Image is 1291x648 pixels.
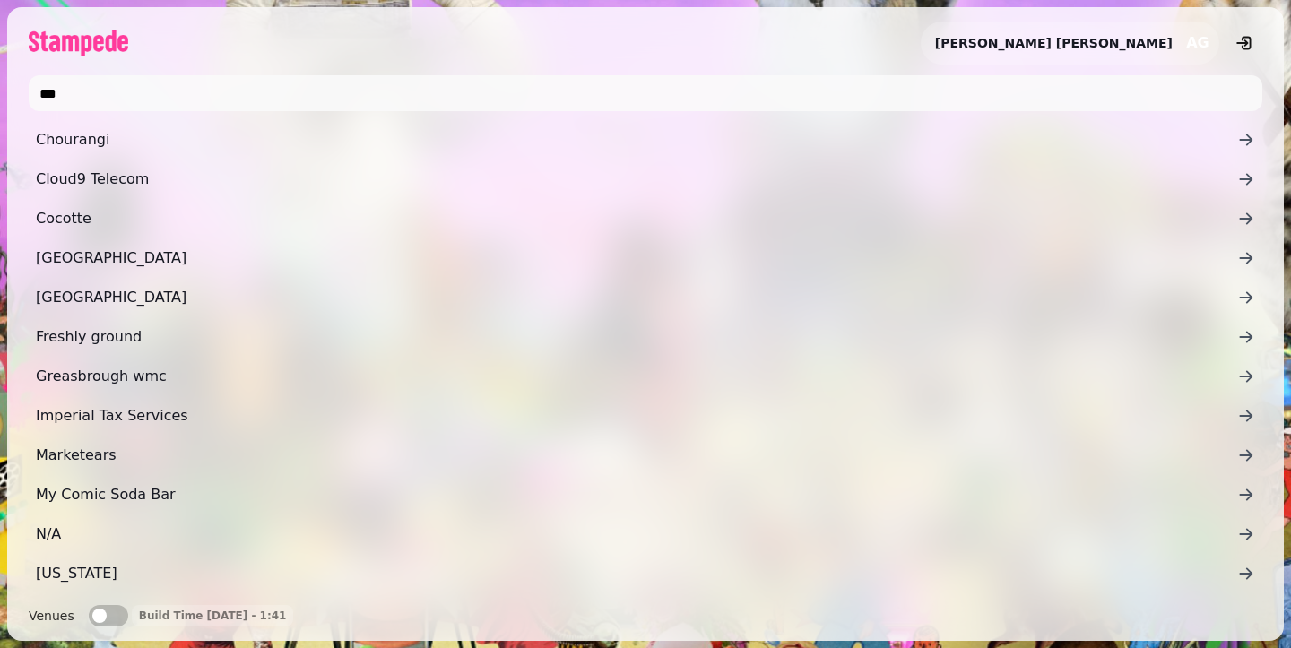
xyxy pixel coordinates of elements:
[1226,25,1262,61] button: logout
[935,34,1173,52] h2: [PERSON_NAME] [PERSON_NAME]
[29,240,1262,276] a: [GEOGRAPHIC_DATA]
[36,523,1237,545] span: N/A
[36,326,1237,348] span: Freshly ground
[36,445,1237,466] span: Marketears
[29,437,1262,473] a: Marketears
[29,319,1262,355] a: Freshly ground
[29,605,74,626] label: Venues
[29,122,1262,158] a: Chourangi
[29,359,1262,394] a: Greasbrough wmc
[36,405,1237,427] span: Imperial Tax Services
[1186,36,1209,50] span: AG
[29,477,1262,513] a: My Comic Soda Bar
[29,280,1262,315] a: [GEOGRAPHIC_DATA]
[29,30,128,56] img: logo
[36,208,1237,229] span: Cocotte
[29,556,1262,592] a: [US_STATE]
[36,484,1237,505] span: My Comic Soda Bar
[36,366,1237,387] span: Greasbrough wmc
[29,201,1262,237] a: Cocotte
[139,609,287,623] p: Build Time [DATE] - 1:41
[36,129,1237,151] span: Chourangi
[36,563,1237,584] span: [US_STATE]
[36,287,1237,308] span: [GEOGRAPHIC_DATA]
[36,247,1237,269] span: [GEOGRAPHIC_DATA]
[29,398,1262,434] a: Imperial Tax Services
[36,168,1237,190] span: Cloud9 Telecom
[29,516,1262,552] a: N/A
[29,161,1262,197] a: Cloud9 Telecom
